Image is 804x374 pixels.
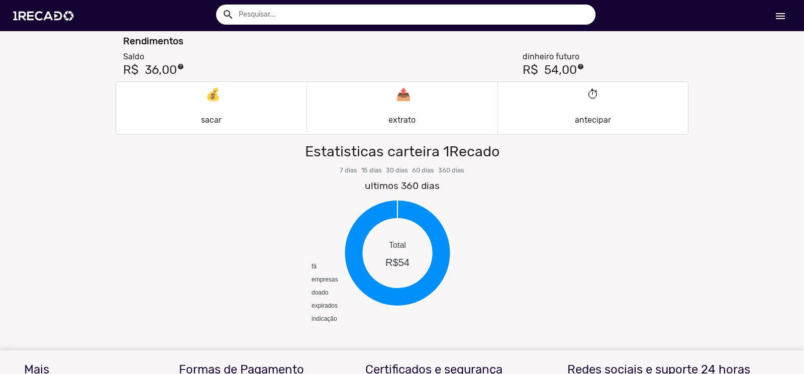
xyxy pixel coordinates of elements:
[305,180,499,192] h4: ultimos 360 dias
[312,263,317,270] span: fã
[500,84,686,132] button: antecipar
[118,84,305,132] button: sacar
[312,276,338,284] span: empresas
[312,290,328,297] span: doado
[361,166,382,174] span: 15 dias
[523,63,577,77] h3: R$ 54,00
[201,84,222,132] p: sacar
[305,143,499,160] h2: Estatisticas carteira 1Recado
[774,10,786,22] mat-icon: Início
[123,35,183,47] b: Rendimentos
[386,166,408,174] span: 30 dias
[123,51,394,63] p: Saldo
[206,86,218,99] mat-icon: 💰
[231,5,595,25] input: Pesquisar...
[177,63,184,81] span: help
[312,303,338,310] span: expirados
[388,84,416,132] p: extrato
[575,84,611,132] p: antecipar
[438,166,464,174] span: 360 dias
[312,316,337,323] span: indicação
[123,63,177,77] h3: R$ 36,00
[222,9,234,21] mat-icon: Example home icon
[523,51,579,63] p: dinheiro futuro
[219,5,236,23] button: Example home icon
[412,166,434,174] span: 60 dias
[396,86,408,99] mat-icon: 📤
[340,166,357,174] span: 7 dias
[577,63,584,81] span: help
[587,86,599,99] mat-icon: ⏱
[309,84,495,132] button: extrato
